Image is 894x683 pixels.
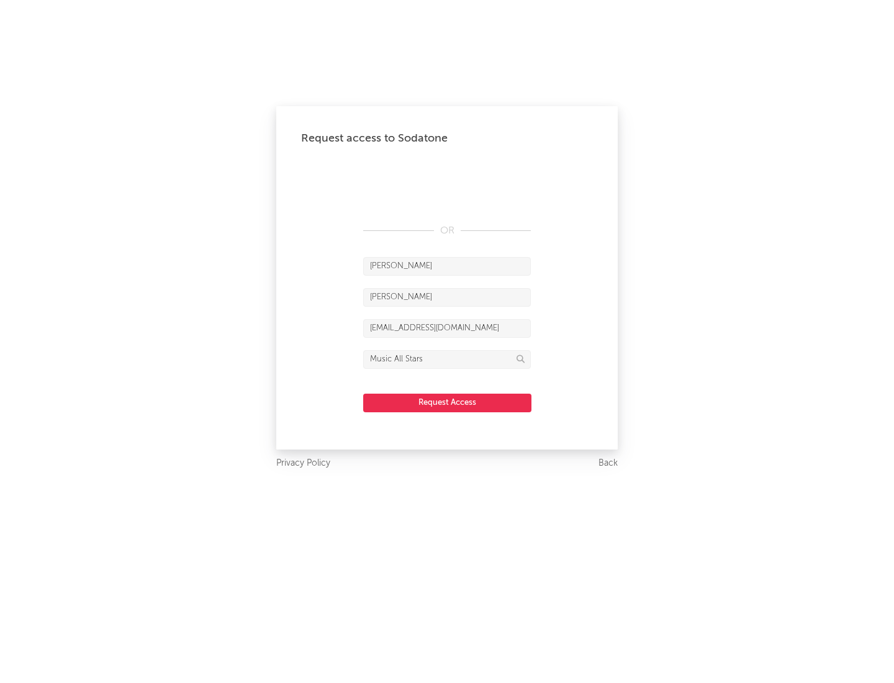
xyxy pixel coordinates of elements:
a: Privacy Policy [276,456,330,471]
input: Email [363,319,531,338]
a: Back [598,456,618,471]
div: Request access to Sodatone [301,131,593,146]
div: OR [363,224,531,238]
input: First Name [363,257,531,276]
input: Division [363,350,531,369]
input: Last Name [363,288,531,307]
button: Request Access [363,394,531,412]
